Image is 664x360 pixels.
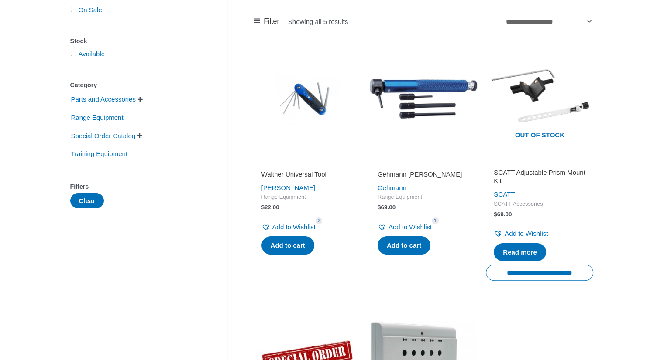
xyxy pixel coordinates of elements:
[505,230,548,237] span: Add to Wishlist
[503,14,594,28] select: Shop order
[378,221,432,233] a: Add to Wishlist
[137,132,142,139] span: 
[288,18,348,25] p: Showing all 5 results
[378,170,469,182] a: Gehmann [PERSON_NAME]
[261,158,353,168] iframe: Customer reviews powered by Trustpilot
[70,193,104,208] button: Clear
[70,95,137,102] a: Parts and Accessories
[70,113,124,121] a: Range Equipment
[70,35,201,48] div: Stock
[378,194,469,201] span: Range Equipment
[70,110,124,125] span: Range Equipment
[261,221,316,233] a: Add to Wishlist
[254,15,279,28] a: Filter
[494,243,546,262] a: Read more about “SCATT Adjustable Prism Mount Kit”
[494,211,512,217] bdi: 69.00
[261,236,314,255] a: Add to cart: “Walther Universal Tool”
[494,168,585,189] a: SCATT Adjustable Prism Mount Kit
[70,129,137,143] span: Special Order Catalog
[432,217,439,224] span: 1
[261,184,315,191] a: [PERSON_NAME]
[494,190,515,198] a: SCATT
[261,170,353,179] h2: Walther Universal Tool
[378,204,396,211] bdi: 69.00
[261,204,279,211] bdi: 22.00
[486,45,593,152] a: Out of stock
[79,50,105,58] a: Available
[70,180,201,193] div: Filters
[316,217,323,224] span: 2
[70,79,201,92] div: Category
[79,6,102,14] a: On Sale
[494,228,548,240] a: Add to Wishlist
[71,51,76,56] input: Available
[261,194,353,201] span: Range Equipment
[378,158,469,168] iframe: Customer reviews powered by Trustpilot
[370,45,477,152] img: Gehmann Torque wrench
[378,170,469,179] h2: Gehmann [PERSON_NAME]
[254,45,361,152] img: Walther Universal Tool
[378,184,406,191] a: Gehmann
[494,158,585,168] iframe: Customer reviews powered by Trustpilot
[70,146,129,161] span: Training Equipment
[494,200,585,208] span: SCATT Accessories
[70,149,129,157] a: Training Equipment
[71,7,76,12] input: On Sale
[378,236,430,255] a: Add to cart: “Gehmann Torque Wrench”
[261,170,353,182] a: Walther Universal Tool
[70,131,137,139] a: Special Order Catalog
[492,126,587,146] span: Out of stock
[378,204,381,211] span: $
[389,223,432,231] span: Add to Wishlist
[138,96,143,102] span: 
[70,92,137,107] span: Parts and Accessories
[272,223,316,231] span: Add to Wishlist
[264,15,279,28] span: Filter
[494,168,585,185] h2: SCATT Adjustable Prism Mount Kit
[261,204,265,211] span: $
[494,211,497,217] span: $
[486,45,593,152] img: SCATT Adjustable Prism Mount Kit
